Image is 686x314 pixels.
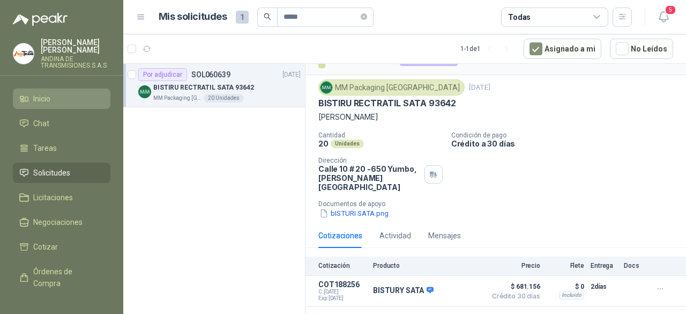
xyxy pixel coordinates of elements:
[13,187,110,208] a: Licitaciones
[204,94,244,103] div: 20 Unidades
[451,139,682,148] p: Crédito a 30 días
[282,70,301,80] p: [DATE]
[320,82,332,93] img: Company Logo
[373,262,480,269] p: Producto
[318,79,465,96] div: MM Packaging [GEOGRAPHIC_DATA]
[13,237,110,257] a: Cotizar
[33,216,83,228] span: Negociaciones
[361,13,367,20] span: close-circle
[318,132,443,139] p: Cantidad
[13,43,34,64] img: Company Logo
[123,64,305,107] a: Por adjudicarSOL060639[DATE] Company LogoBISTIRU RECTRATIL SATA 93642MM Packaging [GEOGRAPHIC_DAT...
[379,230,411,242] div: Actividad
[318,280,367,289] p: COT188256
[191,71,230,78] p: SOL060639
[460,40,515,57] div: 1 - 1 de 1
[428,230,461,242] div: Mensajes
[33,266,100,289] span: Órdenes de Compra
[153,94,202,103] p: MM Packaging [GEOGRAPHIC_DATA]
[331,140,364,148] div: Unidades
[33,241,58,253] span: Cotizar
[264,13,271,20] span: search
[451,132,682,139] p: Condición de pago
[547,280,584,293] p: $ 0
[138,68,187,81] div: Por adjudicar
[13,113,110,134] a: Chat
[373,286,434,296] p: BISTURY SATA
[487,280,540,293] span: $ 681.156
[508,11,531,23] div: Todas
[33,118,49,129] span: Chat
[469,83,490,93] p: [DATE]
[318,139,329,148] p: 20
[487,262,540,269] p: Precio
[610,39,673,59] button: No Leídos
[153,83,254,93] p: BISTIRU RECTRATIL SATA 93642
[318,295,367,302] span: Exp: [DATE]
[318,208,390,219] button: bISTURI SATA.png
[318,230,362,242] div: Cotizaciones
[318,262,367,269] p: Cotización
[33,142,57,154] span: Tareas
[591,262,617,269] p: Entrega
[33,167,70,179] span: Solicitudes
[524,39,601,59] button: Asignado a mi
[13,261,110,294] a: Órdenes de Compra
[41,39,110,54] p: [PERSON_NAME] [PERSON_NAME]
[318,164,420,192] p: Calle 10 # 20 -650 Yumbo , [PERSON_NAME][GEOGRAPHIC_DATA]
[138,85,151,98] img: Company Logo
[13,163,110,183] a: Solicitudes
[13,212,110,232] a: Negociaciones
[41,56,110,69] p: ANDINA DE TRANSMISIONES S.A.S
[654,8,673,27] button: 5
[624,262,645,269] p: Docs
[318,111,673,123] p: [PERSON_NAME]
[547,262,584,269] p: Flete
[318,98,456,109] p: BISTIRU RECTRATIL SATA 93642
[591,280,617,293] p: 2 días
[33,192,73,203] span: Licitaciones
[318,200,682,208] p: Documentos de apoyo
[33,93,50,105] span: Inicio
[318,289,367,295] span: C: [DATE]
[559,291,584,300] div: Incluido
[487,293,540,300] span: Crédito 30 días
[665,5,676,15] span: 5
[13,89,110,109] a: Inicio
[361,12,367,22] span: close-circle
[13,138,110,158] a: Tareas
[159,9,227,25] h1: Mis solicitudes
[13,13,68,26] img: Logo peakr
[236,11,249,24] span: 1
[318,157,420,164] p: Dirección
